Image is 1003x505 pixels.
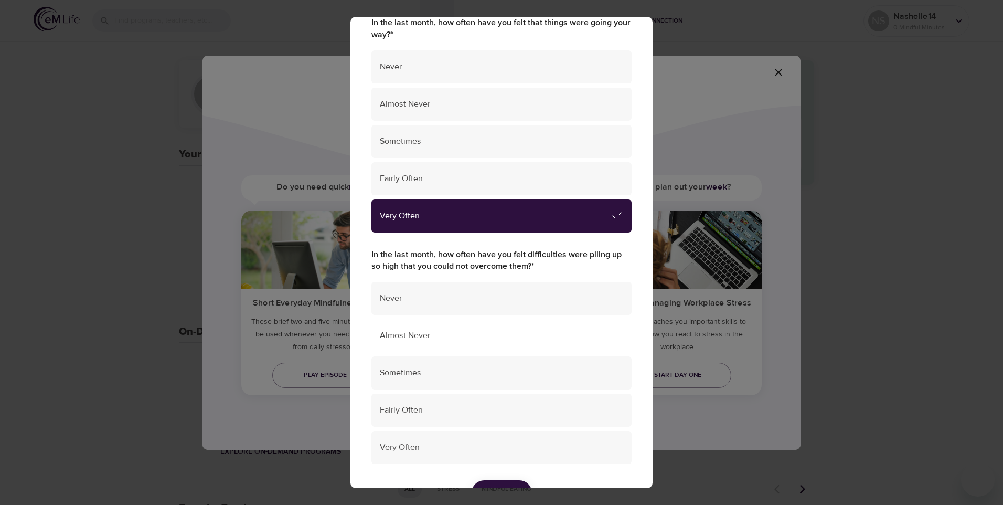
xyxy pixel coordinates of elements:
label: In the last month, how often have you felt that things were going your way? [371,17,632,41]
span: Almost Never [380,330,623,342]
span: Very Often [380,210,611,222]
span: Never [380,292,623,304]
span: Very Often [380,441,623,454]
span: Never [380,61,623,73]
span: Sometimes [380,367,623,379]
label: In the last month, how often have you felt difficulties were piling up so high that you could not... [371,249,632,273]
span: Submit [488,487,515,500]
span: Sometimes [380,135,623,148]
span: Almost Never [380,98,623,110]
span: Fairly Often [380,173,623,185]
span: Fairly Often [380,404,623,416]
